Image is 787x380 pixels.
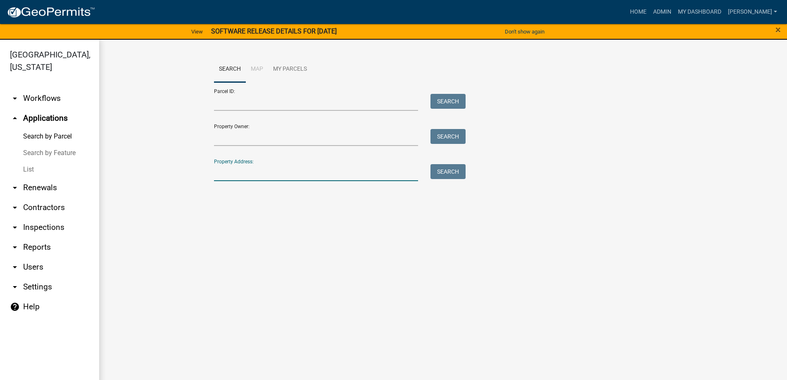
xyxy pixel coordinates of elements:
[627,4,650,20] a: Home
[675,4,725,20] a: My Dashboard
[10,183,20,193] i: arrow_drop_down
[775,25,781,35] button: Close
[10,282,20,292] i: arrow_drop_down
[10,262,20,272] i: arrow_drop_down
[211,27,337,35] strong: SOFTWARE RELEASE DETAILS FOR [DATE]
[268,56,312,83] a: My Parcels
[10,113,20,123] i: arrow_drop_up
[10,203,20,213] i: arrow_drop_down
[725,4,780,20] a: [PERSON_NAME]
[10,302,20,312] i: help
[430,164,466,179] button: Search
[430,94,466,109] button: Search
[502,25,548,38] button: Don't show again
[188,25,206,38] a: View
[10,222,20,232] i: arrow_drop_down
[430,129,466,144] button: Search
[10,93,20,103] i: arrow_drop_down
[650,4,675,20] a: Admin
[775,24,781,36] span: ×
[214,56,246,83] a: Search
[10,242,20,252] i: arrow_drop_down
